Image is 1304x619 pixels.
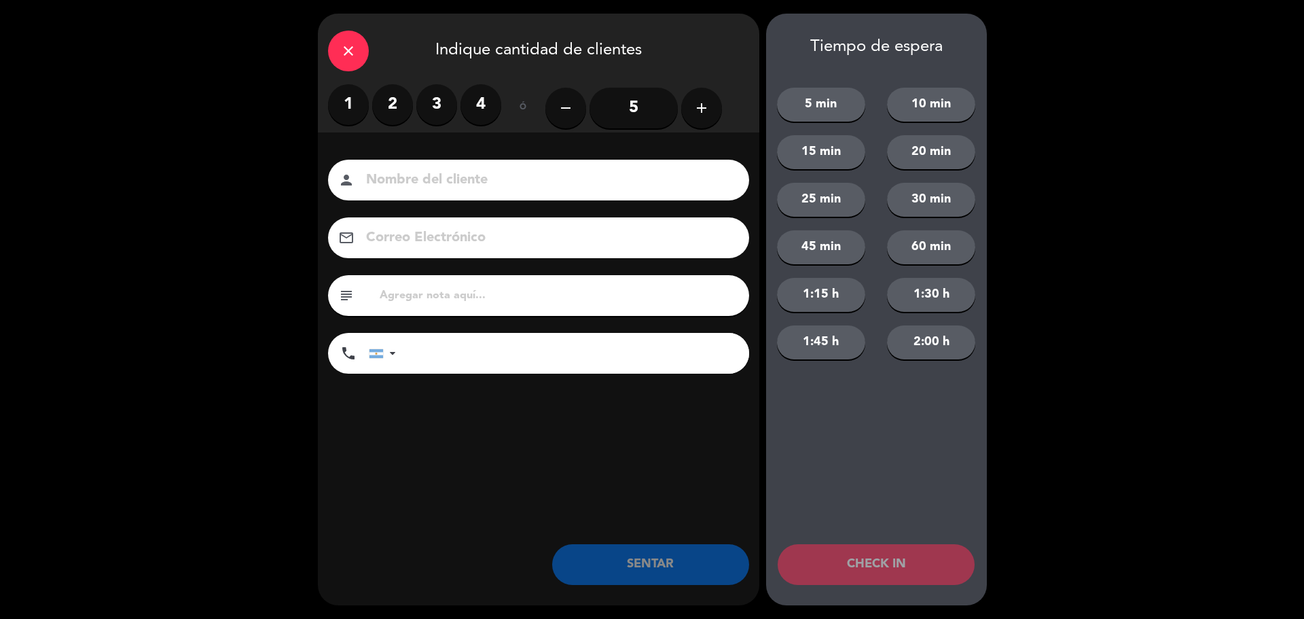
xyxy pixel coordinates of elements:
button: 45 min [777,230,865,264]
label: 2 [372,84,413,125]
button: 25 min [777,183,865,217]
label: 3 [416,84,457,125]
i: phone [340,345,357,361]
button: 1:30 h [887,278,975,312]
button: 15 min [777,135,865,169]
i: close [340,43,357,59]
button: add [681,88,722,128]
button: 1:45 h [777,325,865,359]
i: email [338,230,355,246]
div: Indique cantidad de clientes [318,14,759,84]
button: 60 min [887,230,975,264]
button: 20 min [887,135,975,169]
button: SENTAR [552,544,749,585]
button: 10 min [887,88,975,122]
label: 4 [460,84,501,125]
div: ó [501,84,545,132]
div: Argentina: +54 [369,334,401,373]
i: remove [558,100,574,116]
div: Tiempo de espera [766,37,987,57]
button: 2:00 h [887,325,975,359]
button: CHECK IN [778,544,975,585]
button: 5 min [777,88,865,122]
button: 30 min [887,183,975,217]
input: Agregar nota aquí... [378,286,739,305]
label: 1 [328,84,369,125]
input: Correo Electrónico [365,226,731,250]
i: person [338,172,355,188]
input: Nombre del cliente [365,169,731,192]
i: subject [338,287,355,304]
button: remove [545,88,586,128]
i: add [693,100,710,116]
button: 1:15 h [777,278,865,312]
